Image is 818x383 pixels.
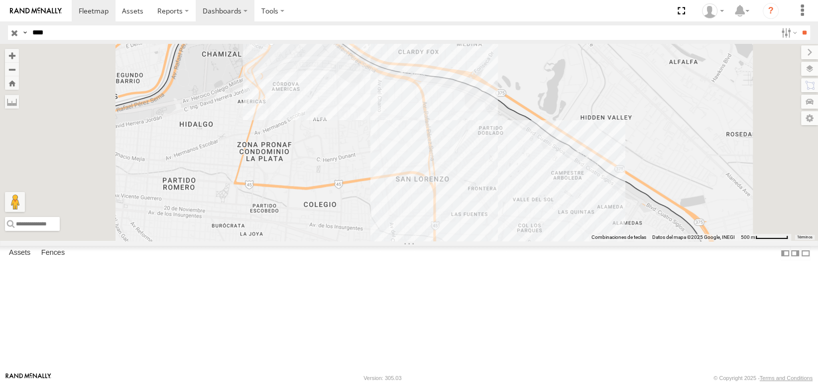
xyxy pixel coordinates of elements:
[741,234,755,240] span: 500 m
[21,25,29,40] label: Search Query
[5,62,19,76] button: Zoom out
[801,111,818,125] label: Map Settings
[10,7,62,14] img: rand-logo.svg
[763,3,779,19] i: ?
[363,375,401,381] div: Version: 305.03
[797,235,813,239] a: Términos
[699,3,727,18] div: Erick Ramirez
[4,246,35,260] label: Assets
[760,375,813,381] a: Terms and Conditions
[777,25,799,40] label: Search Filter Options
[780,246,790,260] label: Dock Summary Table to the Left
[790,246,800,260] label: Dock Summary Table to the Right
[36,246,70,260] label: Fences
[5,95,19,109] label: Measure
[5,192,25,212] button: Arrastra al hombrecito al mapa para abrir Street View
[591,234,646,241] button: Combinaciones de teclas
[5,49,19,62] button: Zoom in
[738,234,791,241] button: Escala del mapa: 500 m por 62 píxeles
[5,373,51,383] a: Visit our Website
[5,76,19,90] button: Zoom Home
[801,246,811,260] label: Hide Summary Table
[652,234,735,240] span: Datos del mapa ©2025 Google, INEGI
[713,375,813,381] div: © Copyright 2025 -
